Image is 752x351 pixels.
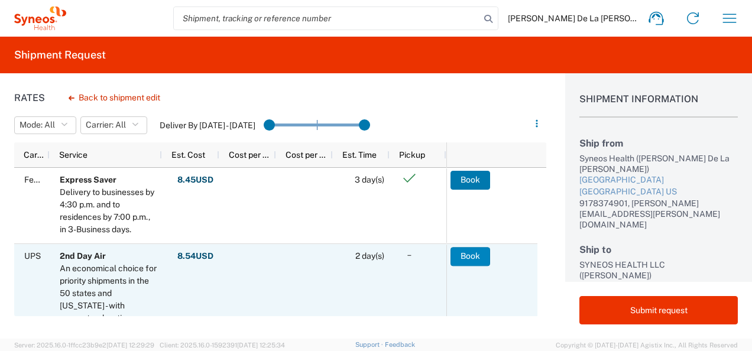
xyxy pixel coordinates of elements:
button: Mode: All [14,116,76,134]
span: [PERSON_NAME] De La [PERSON_NAME] [508,13,638,24]
span: [DATE] 12:29:29 [106,342,154,349]
span: Pickup [399,150,425,160]
button: Carrier: All [80,116,147,134]
h1: Rates [14,92,45,103]
b: 2nd Day Air [60,251,106,261]
div: [GEOGRAPHIC_DATA] [579,174,738,186]
div: SYNEOS HEALTH LLC ([PERSON_NAME]) [579,259,738,281]
span: Copyright © [DATE]-[DATE] Agistix Inc., All Rights Reserved [556,340,738,350]
span: FedEx Express [24,175,81,184]
a: Feedback [385,341,415,348]
h2: Ship from [579,138,738,149]
button: Submit request [579,296,738,324]
span: Carrier [24,150,45,160]
label: Deliver By [DATE] - [DATE] [160,120,255,131]
span: Client: 2025.16.0-1592391 [160,342,285,349]
span: Carrier: All [86,119,126,131]
button: Back to shipment edit [59,87,170,108]
div: 1030 SYNC ST 6th Floor [579,281,738,292]
h2: Shipment Request [14,48,106,62]
span: [DATE] 12:25:34 [237,342,285,349]
input: Shipment, tracking or reference number [174,7,480,30]
span: UPS [24,251,41,261]
div: An economical choice for priority shipments in the 50 states and Puerto Rico - with guaranteed on... [60,262,157,337]
a: [GEOGRAPHIC_DATA][GEOGRAPHIC_DATA] US [579,174,738,197]
div: [GEOGRAPHIC_DATA] US [579,186,738,198]
h1: Shipment Information [579,93,738,118]
span: 2 day(s) [355,251,384,261]
strong: 8.45 USD [177,174,213,186]
h2: Ship to [579,244,738,255]
b: Express Saver [60,175,116,184]
button: Book [450,171,490,190]
div: 9178374901, [PERSON_NAME][EMAIL_ADDRESS][PERSON_NAME][DOMAIN_NAME] [579,198,738,230]
div: Syneos Health ([PERSON_NAME] De La [PERSON_NAME]) [579,153,738,174]
span: Cost per Mile [229,150,271,160]
span: Server: 2025.16.0-1ffcc23b9e2 [14,342,154,349]
a: Support [355,341,385,348]
span: Service [59,150,87,160]
strong: 8.54 USD [177,251,213,262]
span: Est. Time [342,150,377,160]
button: 8.54USD [177,247,214,266]
button: 8.45USD [177,171,214,190]
div: Delivery to businesses by 4:30 p.m. and to residences by 7:00 p.m., in 3-Business days. [60,186,157,236]
span: 3 day(s) [355,175,384,184]
span: Mode: All [20,119,55,131]
button: Book [450,247,490,266]
a: 1030 SYNC ST 6th Floor[GEOGRAPHIC_DATA] US [579,281,738,304]
span: Est. Cost [171,150,205,160]
span: Cost per Mile [286,150,328,160]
